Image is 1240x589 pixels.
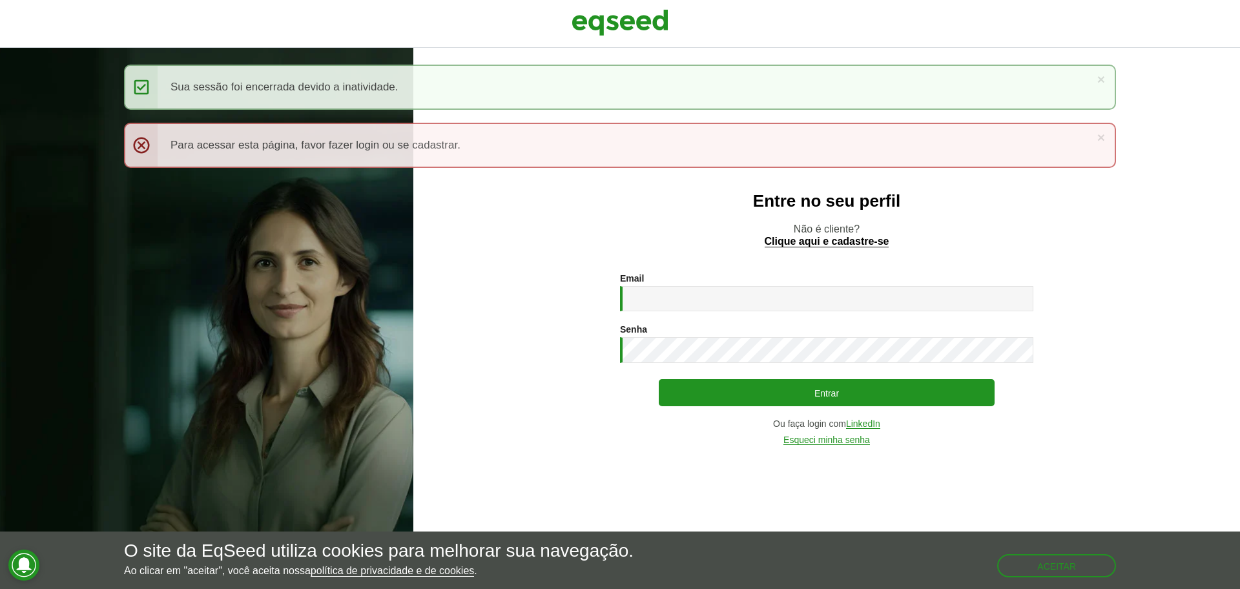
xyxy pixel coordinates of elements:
button: Entrar [659,379,995,406]
div: Ou faça login com [620,419,1033,429]
h2: Entre no seu perfil [439,192,1214,211]
a: Clique aqui e cadastre-se [765,236,889,247]
p: Não é cliente? [439,223,1214,247]
a: Esqueci minha senha [783,435,870,445]
div: Sua sessão foi encerrada devido a inatividade. [124,65,1116,110]
a: política de privacidade e de cookies [311,566,475,577]
label: Senha [620,325,647,334]
button: Aceitar [997,554,1116,577]
p: Ao clicar em "aceitar", você aceita nossa . [124,564,634,577]
div: Para acessar esta página, favor fazer login ou se cadastrar. [124,123,1116,168]
h5: O site da EqSeed utiliza cookies para melhorar sua navegação. [124,541,634,561]
label: Email [620,274,644,283]
a: × [1097,130,1105,144]
a: LinkedIn [846,419,880,429]
a: × [1097,72,1105,86]
img: EqSeed Logo [572,6,668,39]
